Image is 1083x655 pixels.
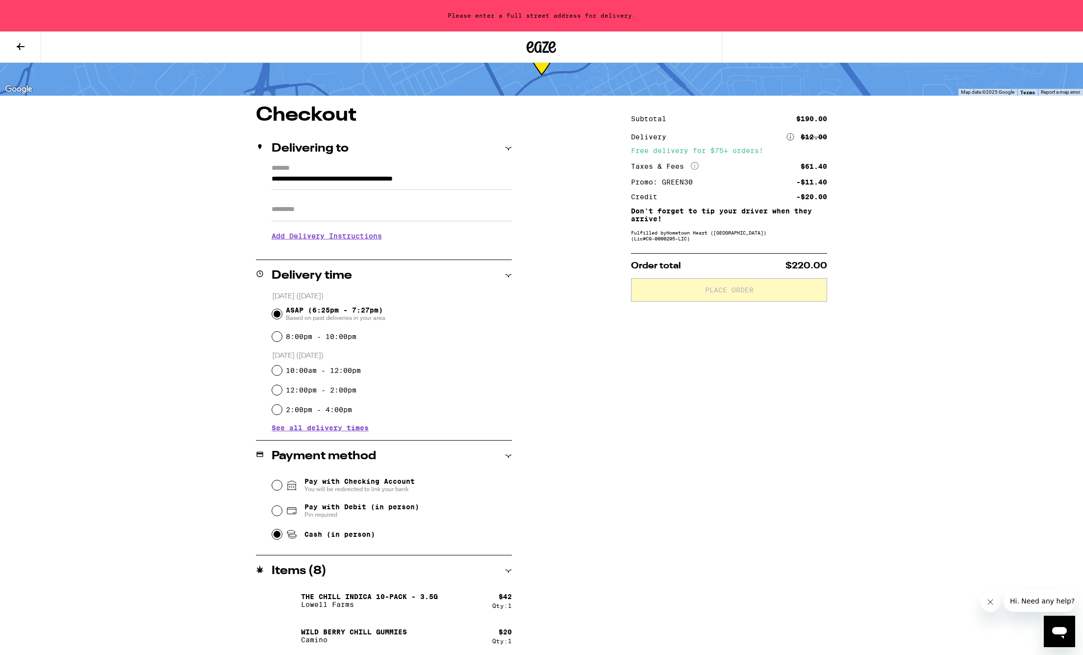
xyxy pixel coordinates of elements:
div: 52-114 min [529,46,555,83]
h2: Delivering to [272,143,349,155]
div: -$20.00 [796,193,827,200]
span: ASAP (6:25pm - 7:27pm) [286,306,385,322]
div: $12.00 [801,133,827,140]
div: -$11.40 [796,179,827,185]
span: Pin required [304,511,419,519]
h1: Checkout [256,105,512,125]
button: Place Order [631,278,827,302]
span: Cash (in person) [304,530,375,538]
img: Google [2,83,35,96]
p: Lowell Farms [301,601,438,608]
div: Qty: 1 [492,603,512,609]
div: Delivery [631,133,673,140]
div: Fulfilled by Hometown Heart ([GEOGRAPHIC_DATA]) (Lic# C9-0000295-LIC ) [631,230,827,241]
p: [DATE] ([DATE]) [272,351,512,361]
h2: Payment method [272,450,376,462]
a: Terms [1020,89,1035,95]
img: The Chill Indica 10-Pack - 3.5g [272,587,299,614]
p: Wild Berry Chill Gummies [301,628,407,636]
div: Subtotal [631,115,673,122]
p: The Chill Indica 10-Pack - 3.5g [301,593,438,601]
div: Promo: GREEN30 [631,179,700,185]
span: $220.00 [785,262,827,270]
h2: Delivery time [272,270,352,282]
span: Place Order [705,287,754,293]
p: We'll contact you at [PHONE_NUMBER] when we arrive [272,247,512,255]
span: Based on past deliveries in your area [286,314,385,322]
button: See all delivery times [272,424,369,431]
p: [DATE] ([DATE]) [272,292,512,301]
div: Free delivery for $75+ orders! [631,147,827,154]
div: $61.40 [801,163,827,170]
div: $190.00 [796,115,827,122]
span: You will be redirected to link your bank [304,485,415,493]
div: Credit [631,193,664,200]
div: $ 20 [499,628,512,636]
div: $ 42 [499,593,512,601]
a: Open this area in Google Maps (opens a new window) [2,83,35,96]
div: Qty: 1 [492,638,512,644]
div: Taxes & Fees [631,162,699,171]
iframe: Close message [981,592,1000,612]
h2: Items ( 8 ) [272,565,327,577]
iframe: Button to launch messaging window [1044,616,1075,647]
iframe: Message from company [1004,590,1075,612]
a: Report a map error [1041,89,1080,95]
label: 12:00pm - 2:00pm [286,386,356,394]
p: Don't forget to tip your driver when they arrive! [631,207,827,223]
span: Pay with Checking Account [304,477,415,493]
label: 8:00pm - 10:00pm [286,333,356,341]
span: Pay with Debit (in person) [304,503,419,511]
p: Camino [301,636,407,644]
span: Order total [631,262,681,270]
span: Map data ©2025 Google [961,89,1014,95]
img: Wild Berry Chill Gummies [272,622,299,650]
label: 2:00pm - 4:00pm [286,406,352,414]
label: 10:00am - 12:00pm [286,367,361,374]
h3: Add Delivery Instructions [272,225,512,247]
